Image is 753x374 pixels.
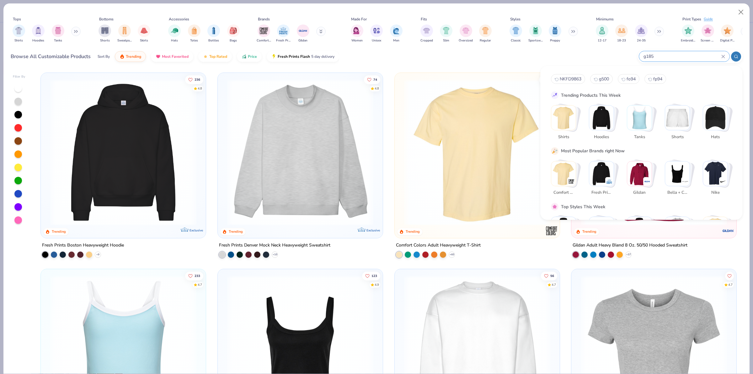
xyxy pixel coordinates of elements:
[440,24,452,43] button: filter button
[440,24,452,43] div: filter for Slim
[665,161,694,198] button: Stack Card Button Bella + Canvas
[720,38,734,43] span: Digital Print
[421,16,427,22] div: Fits
[644,178,651,185] img: Gildan
[551,74,585,84] button: NKFD98630
[375,86,379,91] div: 4.8
[665,217,694,254] button: Stack Card Button Cozy
[665,161,690,186] img: Bella + Canvas
[117,24,132,43] div: filter for Sweatpants
[596,24,608,43] div: filter for 12-17
[682,16,701,22] div: Print Types
[276,24,291,43] div: filter for Fresh Prints
[629,134,650,140] span: Tanks
[589,217,618,254] button: Stack Card Button Sportswear
[267,51,339,62] button: Fresh Prints Flash5 day delivery
[151,51,193,62] button: Most Favorited
[720,178,727,185] img: Nike
[549,24,561,43] div: filter for Preppy
[203,54,208,59] img: TopRated.gif
[551,161,580,198] button: Stack Card Button Comfort Colors
[198,51,232,62] button: Top Rated
[479,24,492,43] button: filter button
[13,24,25,43] div: filter for Shirts
[401,79,553,225] img: 029b8af0-80e6-406f-9fdc-fdf898547912
[591,190,612,196] span: Fresh Prints
[278,54,310,59] span: Fresh Prints Flash
[171,27,178,34] img: Hats Image
[272,253,277,257] span: + 10
[207,24,220,43] div: filter for Bottles
[259,26,269,35] img: Comfort Colors Image
[510,16,521,22] div: Styles
[96,253,99,257] span: + 9
[351,16,367,22] div: Made For
[681,38,695,43] span: Embroidery
[390,24,403,43] div: filter for Men
[627,161,656,198] button: Stack Card Button Gildan
[443,27,450,34] img: Slim Image
[629,190,650,196] span: Gildan
[591,134,612,140] span: Hoodies
[482,27,489,34] img: Regular Image
[375,282,379,287] div: 4.9
[561,148,625,154] div: Most Popular Brands right Now
[376,79,529,225] img: a90f7c54-8796-4cb2-9d6e-4e9644cfe0fe
[168,24,181,43] button: filter button
[191,27,198,34] img: Totes Image
[120,54,125,59] img: trending.gif
[665,105,694,143] button: Stack Card Button Shorts
[578,79,730,225] img: 01756b78-01f6-4cc6-8d8a-3c30c1a0c8ac
[681,24,695,43] div: filter for Embroidery
[479,24,492,43] div: filter for Regular
[297,24,309,43] button: filter button
[705,190,726,196] span: Nike
[297,24,309,43] div: filter for Gildan
[115,51,146,62] button: Trending
[99,24,111,43] button: filter button
[443,38,449,43] span: Slim
[618,74,639,84] button: fo942
[589,161,618,198] button: Stack Card Button Fresh Prints
[552,92,558,98] img: trend_line.gif
[15,27,22,34] img: Shirts Image
[126,54,141,59] span: Trending
[643,53,721,60] input: Try "T-Shirt"
[420,38,433,43] span: Cropped
[13,74,25,79] div: Filter By
[13,16,21,22] div: Tops
[539,75,557,84] button: Like
[550,274,554,277] span: 56
[52,24,64,43] div: filter for Tanks
[459,24,473,43] button: filter button
[372,38,381,43] span: Unisex
[54,38,62,43] span: Tanks
[47,79,200,225] img: 91acfc32-fd48-4d6b-bdad-a4c1a30ac3fc
[168,24,181,43] div: filter for Hats
[207,24,220,43] button: filter button
[200,79,352,225] img: d4a37e75-5f2b-4aef-9a6e-23330c63bbc0
[725,271,734,280] button: Like
[541,271,557,280] button: Like
[298,38,307,43] span: Gildan
[553,190,574,196] span: Comfort Colors
[351,24,363,43] button: filter button
[735,6,747,18] button: Close
[42,241,124,249] div: Fresh Prints Boston Heavyweight Hoodie
[32,24,45,43] div: filter for Hoodies
[685,27,692,34] img: Embroidery Image
[729,282,733,287] div: 4.7
[276,38,291,43] span: Fresh Prints
[390,24,403,43] button: filter button
[224,79,376,225] img: f5d85501-0dbb-4ee4-b115-c08fa3845d83
[311,53,334,60] span: 5 day delivery
[551,217,580,254] button: Stack Card Button Classic
[35,27,42,34] img: Hoodies Image
[667,190,688,196] span: Bella + Canvas
[169,16,189,22] div: Accessories
[627,217,652,241] img: Preppy
[449,253,454,257] span: + 60
[627,76,636,82] span: fo94
[551,217,576,241] img: Classic
[701,24,715,43] button: filter button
